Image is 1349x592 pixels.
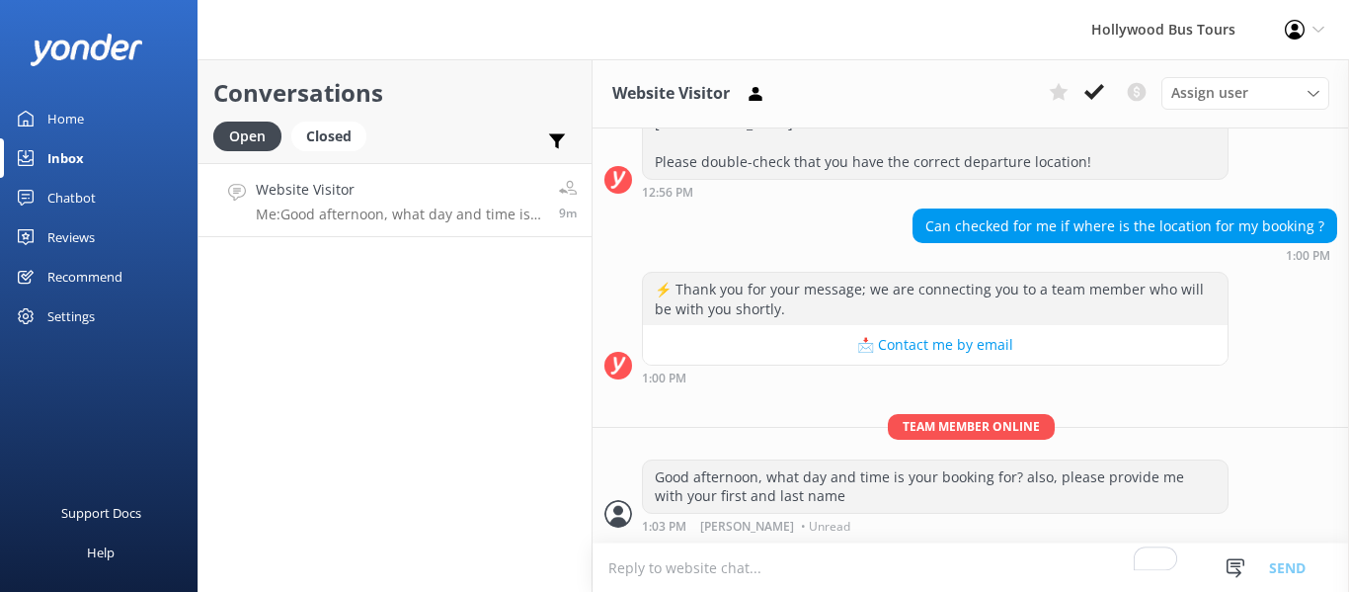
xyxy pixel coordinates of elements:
[642,521,686,533] strong: 1:03 PM
[47,257,122,296] div: Recommend
[642,371,1229,384] div: Oct 01 2025 01:00pm (UTC -07:00) America/Tijuana
[801,521,850,533] span: • Unread
[256,206,544,223] p: Me: Good afternoon, what day and time is your booking for? also, please provide me with your firs...
[559,205,577,221] span: Oct 01 2025 01:03pm (UTC -07:00) America/Tijuana
[593,544,1349,592] textarea: To enrich screen reader interactions, please activate Accessibility in Grammarly extension settings
[1286,250,1330,262] strong: 1:00 PM
[256,179,544,201] h4: Website Visitor
[643,325,1228,365] button: 📩 Contact me by email
[642,373,686,384] strong: 1:00 PM
[291,122,366,151] div: Closed
[47,217,95,257] div: Reviews
[643,461,1228,513] div: Good afternoon, what day and time is your booking for? also, please provide me with your first an...
[198,163,592,237] a: Website VisitorMe:Good afternoon, what day and time is your booking for? also, please provide me ...
[642,185,1229,199] div: Oct 01 2025 12:56pm (UTC -07:00) America/Tijuana
[213,125,291,146] a: Open
[700,521,794,533] span: [PERSON_NAME]
[642,519,1229,533] div: Oct 01 2025 01:03pm (UTC -07:00) America/Tijuana
[642,187,693,199] strong: 12:56 PM
[888,414,1055,439] span: Team member online
[61,493,141,533] div: Support Docs
[47,178,96,217] div: Chatbot
[291,125,376,146] a: Closed
[913,210,1336,243] div: Can checked for me if where is the location for my booking ?
[1161,77,1329,109] div: Assign User
[30,34,143,66] img: yonder-white-logo.png
[47,99,84,138] div: Home
[213,74,577,112] h2: Conversations
[87,533,115,572] div: Help
[47,296,95,336] div: Settings
[213,122,281,151] div: Open
[612,81,730,107] h3: Website Visitor
[47,138,84,178] div: Inbox
[913,248,1337,262] div: Oct 01 2025 01:00pm (UTC -07:00) America/Tijuana
[1171,82,1248,104] span: Assign user
[643,273,1228,325] div: ⚡ Thank you for your message; we are connecting you to a team member who will be with you shortly.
